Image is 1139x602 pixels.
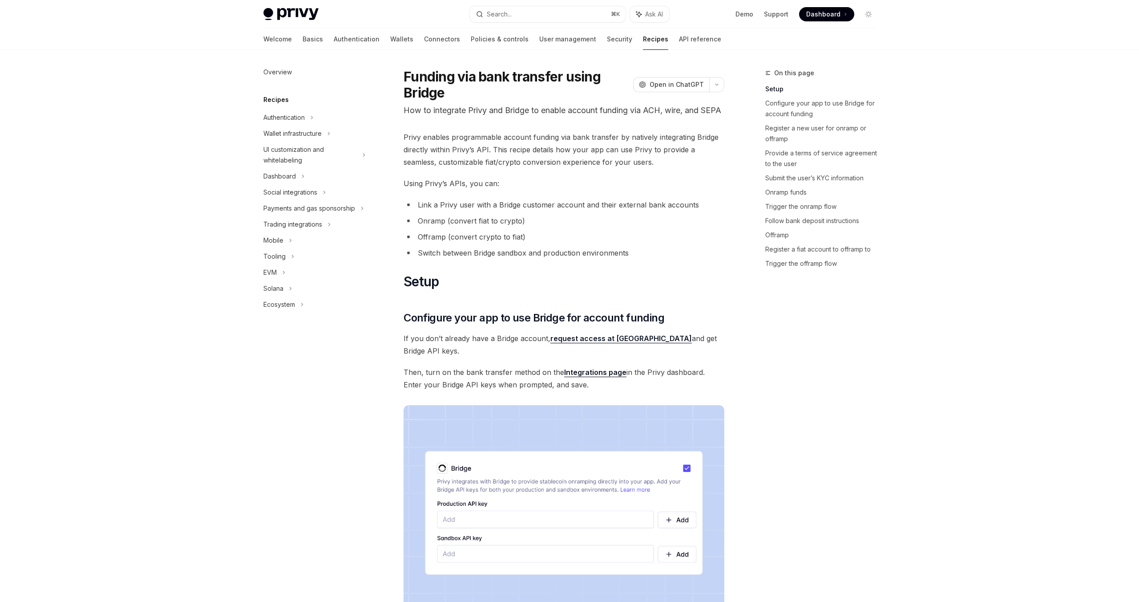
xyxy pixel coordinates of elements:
span: ⌘ K [611,11,620,18]
h5: Recipes [263,94,289,105]
span: If you don’t already have a Bridge account, and get Bridge API keys. [404,332,724,357]
li: Onramp (convert fiat to crypto) [404,215,724,227]
li: Offramp (convert crypto to fiat) [404,231,724,243]
div: Authentication [263,112,305,123]
button: Search...⌘K [470,6,626,22]
a: Demo [735,10,753,19]
a: API reference [679,28,721,50]
button: Toggle dark mode [861,7,876,21]
span: Ask AI [645,10,663,19]
a: Submit the user’s KYC information [765,171,883,185]
div: Solana [263,283,283,294]
div: EVM [263,267,277,278]
a: Register a new user for onramp or offramp [765,121,883,146]
span: On this page [774,68,814,78]
a: Wallets [390,28,413,50]
a: Offramp [765,228,883,242]
span: Then, turn on the bank transfer method on the in the Privy dashboard. Enter your Bridge API keys ... [404,366,724,391]
a: Trigger the offramp flow [765,256,883,271]
a: Basics [303,28,323,50]
a: Security [607,28,632,50]
div: Trading integrations [263,219,322,230]
a: Onramp funds [765,185,883,199]
a: Configure your app to use Bridge for account funding [765,96,883,121]
a: Follow bank deposit instructions [765,214,883,228]
span: Setup [404,273,439,289]
a: Provide a terms of service agreement to the user [765,146,883,171]
a: Policies & controls [471,28,529,50]
a: Support [764,10,788,19]
a: Setup [765,82,883,96]
div: Social integrations [263,187,317,198]
li: Link a Privy user with a Bridge customer account and their external bank accounts [404,199,724,211]
a: Register a fiat account to offramp to [765,242,883,256]
a: Authentication [334,28,380,50]
a: Trigger the onramp flow [765,199,883,214]
p: How to integrate Privy and Bridge to enable account funding via ACH, wire, and SEPA [404,104,724,117]
a: Integrations page [564,368,626,377]
img: light logo [263,8,319,20]
div: Overview [263,67,292,77]
div: UI customization and whitelabeling [263,144,357,166]
span: Privy enables programmable account funding via bank transfer by natively integrating Bridge direc... [404,131,724,168]
div: Dashboard [263,171,296,182]
a: Overview [256,64,370,80]
div: Search... [487,9,512,20]
a: request access at [GEOGRAPHIC_DATA] [550,334,692,343]
div: Ecosystem [263,299,295,310]
button: Open in ChatGPT [633,77,709,92]
div: Payments and gas sponsorship [263,203,355,214]
button: Ask AI [630,6,669,22]
a: Connectors [424,28,460,50]
a: Dashboard [799,7,854,21]
li: Switch between Bridge sandbox and production environments [404,247,724,259]
div: Mobile [263,235,283,246]
a: Recipes [643,28,668,50]
span: Configure your app to use Bridge for account funding [404,311,664,325]
a: User management [539,28,596,50]
div: Tooling [263,251,286,262]
span: Dashboard [806,10,840,19]
span: Open in ChatGPT [650,80,704,89]
a: Welcome [263,28,292,50]
span: Using Privy’s APIs, you can: [404,177,724,190]
div: Wallet infrastructure [263,128,322,139]
h1: Funding via bank transfer using Bridge [404,69,630,101]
